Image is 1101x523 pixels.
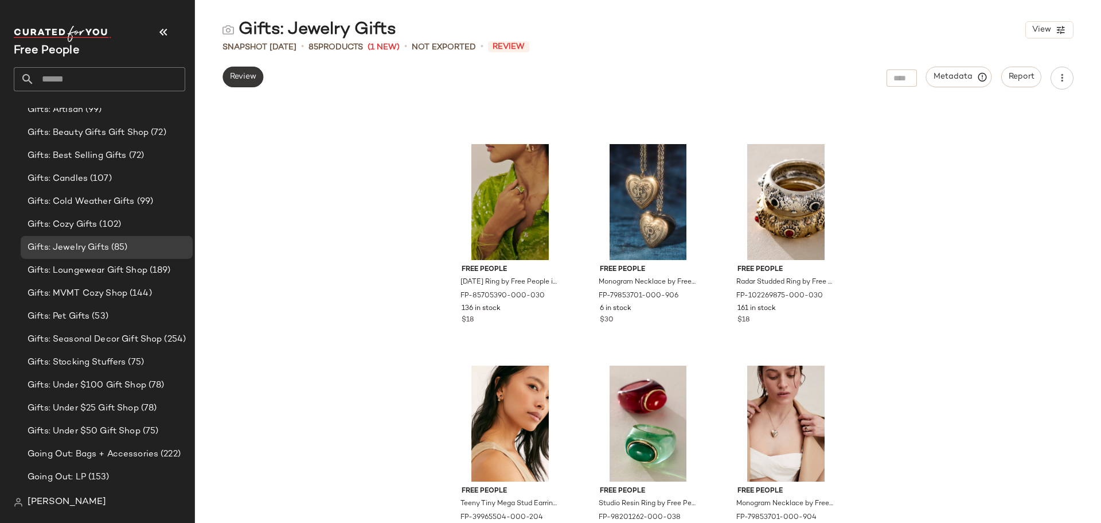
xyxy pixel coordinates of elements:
span: • [481,40,483,54]
span: Free People [737,486,834,497]
img: cfy_white_logo.C9jOOHJF.svg [14,26,111,42]
span: Free People [600,486,697,497]
span: FP-39965504-000-204 [460,513,543,523]
span: (189) [147,264,171,277]
span: 6 in stock [600,304,631,314]
span: Gifts: Seasonal Decor Gift Shop [28,333,162,346]
span: Gifts: Artisan [28,103,83,117]
span: $18 [737,315,749,326]
span: Monogram Necklace by Free People in Gold [736,499,833,509]
span: (78) [139,402,157,415]
span: Gifts: Under $50 Gift Shop [28,425,140,438]
span: FP-98201262-000-038 [599,513,681,523]
img: 79853701_906_0 [591,144,706,260]
span: (107) [88,172,112,185]
span: (153) [86,471,110,484]
img: 98201262_038_0 [591,366,706,482]
span: Gifts: Cozy Gifts [28,218,97,231]
span: (102) [97,218,121,231]
img: 85705390_030_a [452,144,568,260]
span: (72) [149,126,166,140]
span: (78) [146,379,165,392]
span: Current Company Name [14,45,80,57]
span: Radar Studded Ring by Free People in Green, Size: US 8 [736,277,833,288]
span: [PERSON_NAME] [28,495,106,509]
span: FP-102269875-000-030 [736,291,823,301]
span: $18 [462,315,474,326]
span: (53) [89,310,108,323]
span: (75) [126,356,144,369]
span: Gifts: Under $100 Gift Shop [28,379,146,392]
span: (85) [109,241,128,254]
span: Free People [462,486,559,497]
span: Studio Resin Ring by Free People in Green, Size: 7 [599,499,696,509]
span: Gifts: Best Selling Gifts [28,149,127,162]
span: Monogram Necklace by Free People in Gold [599,277,696,288]
span: Teeny Tiny Mega Stud Earring Set by Free People in Black [460,499,557,509]
span: [DATE] Ring by Free People in Green, Size: 7 [460,277,557,288]
span: Gifts: Candles [28,172,88,185]
span: (99) [83,103,102,117]
span: 161 in stock [737,304,776,314]
span: (254) [162,333,186,346]
button: View [1025,21,1073,38]
span: (75) [140,425,159,438]
img: svg%3e [14,498,23,507]
span: Review [488,41,529,52]
span: (99) [135,195,154,208]
span: Gifts: Jewelry Gifts [28,241,109,254]
img: 39965504_204_a [452,366,568,482]
span: 85 [309,43,318,52]
button: Metadata [926,67,992,87]
span: (222) [158,448,181,461]
span: Report [1008,72,1034,82]
span: Gifts: Under $25 Gift Shop [28,402,139,415]
span: Not Exported [412,41,476,53]
span: (72) [127,149,145,162]
button: Report [1001,67,1041,87]
span: FP-79853701-000-904 [736,513,817,523]
span: (1 New) [368,41,400,53]
img: 79853701_904_a [728,366,844,482]
span: Gifts: Beauty Gifts Gift Shop [28,126,149,140]
img: 102269875_030_0 [728,144,844,260]
span: Snapshot [DATE] [222,41,296,53]
span: Gifts: Loungewear Gift Shop [28,264,147,277]
span: 136 in stock [462,304,501,314]
span: Free People [462,265,559,275]
span: FP-85705390-000-030 [460,291,545,301]
img: svg%3e [222,24,234,36]
span: • [404,40,407,54]
span: Gifts: Pet Gifts [28,310,89,323]
span: Gifts: Cold Weather Gifts [28,195,135,208]
span: Metadata [933,72,985,82]
span: $30 [600,315,614,326]
div: Gifts: Jewelry Gifts [222,18,396,41]
span: (144) [127,287,152,300]
span: Going Out: Bags + Accessories [28,448,158,461]
div: Products [309,41,363,53]
span: Review [229,72,256,82]
span: Going Out: LP [28,471,86,484]
button: Review [222,67,263,87]
span: Free People [600,265,697,275]
span: Gifts: Stocking Stuffers [28,356,126,369]
span: View [1032,25,1051,34]
span: • [301,40,304,54]
span: Free People [737,265,834,275]
span: FP-79853701-000-906 [599,291,678,301]
span: Gifts: MVMT Cozy Shop [28,287,127,300]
